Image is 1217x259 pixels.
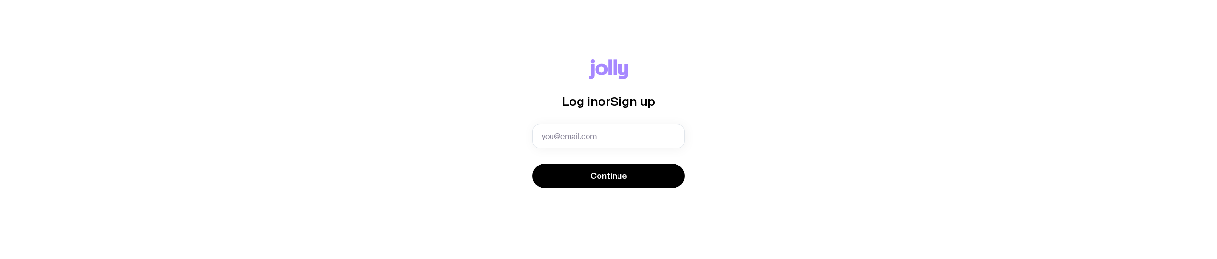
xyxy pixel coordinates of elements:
button: Continue [532,164,685,188]
span: Continue [590,170,627,182]
span: or [598,94,610,108]
span: Sign up [610,94,655,108]
input: you@email.com [532,124,685,148]
span: Log in [562,94,598,108]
